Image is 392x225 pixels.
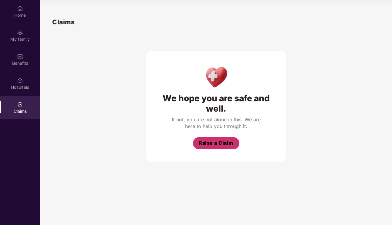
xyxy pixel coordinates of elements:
span: Raise a Claim [199,139,233,147]
h1: Claims [52,17,75,27]
img: svg+xml;base64,PHN2ZyBpZD0iSG9tZSIgeG1sbnM9Imh0dHA6Ly93d3cudzMub3JnLzIwMDAvc3ZnIiB3aWR0aD0iMjAiIG... [17,5,23,12]
img: svg+xml;base64,PHN2ZyBpZD0iQmVuZWZpdHMiIHhtbG5zPSJodHRwOi8vd3d3LnczLm9yZy8yMDAwL3N2ZyIgd2lkdGg9Ij... [17,54,23,60]
img: svg+xml;base64,PHN2ZyB3aWR0aD0iMjAiIGhlaWdodD0iMjAiIHZpZXdCb3g9IjAgMCAyMCAyMCIgZmlsbD0ibm9uZSIgeG... [17,29,23,36]
img: svg+xml;base64,PHN2ZyBpZD0iQ2xhaW0iIHhtbG5zPSJodHRwOi8vd3d3LnczLm9yZy8yMDAwL3N2ZyIgd2lkdGg9IjIwIi... [17,102,23,108]
img: Health Care [203,64,229,90]
img: svg+xml;base64,PHN2ZyBpZD0iSG9zcGl0YWxzIiB4bWxucz0iaHR0cDovL3d3dy53My5vcmcvMjAwMC9zdmciIHdpZHRoPS... [17,78,23,84]
button: Raise a Claim [193,137,239,149]
div: If not, you are not alone in this. We are here to help you through it. [171,116,262,130]
div: We hope you are safe and well. [158,93,274,114]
